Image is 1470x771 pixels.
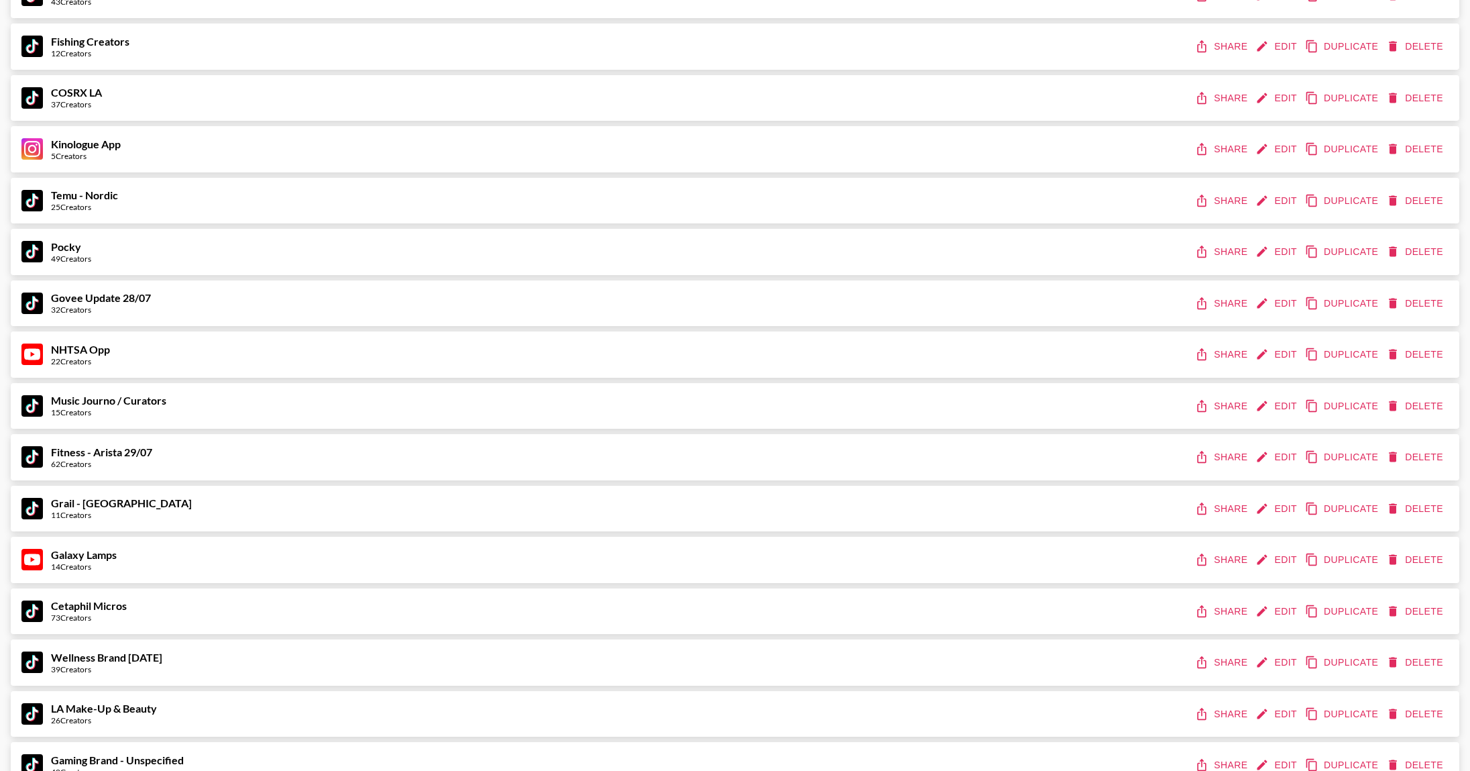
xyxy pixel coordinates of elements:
[51,189,118,201] strong: Temu - Nordic
[21,36,43,57] img: TikTok
[1192,394,1253,419] button: share
[1192,34,1253,59] button: share
[1302,548,1383,572] button: duplicate
[1192,240,1253,264] button: share
[51,86,102,99] strong: COSRX LA
[1383,650,1449,675] button: delete
[1302,394,1383,419] button: duplicate
[1383,240,1449,264] button: delete
[1302,445,1383,470] button: duplicate
[1253,650,1302,675] button: edit
[1253,240,1302,264] button: edit
[1192,189,1253,213] button: share
[51,510,192,520] div: 11 Creators
[1302,650,1383,675] button: duplicate
[51,151,121,161] div: 5 Creators
[1383,702,1449,727] button: delete
[51,664,162,674] div: 39 Creators
[1383,548,1449,572] button: delete
[21,293,43,314] img: TikTok
[51,240,81,253] strong: Pocky
[51,343,110,356] strong: NHTSA Opp
[1383,394,1449,419] button: delete
[1383,86,1449,111] button: delete
[51,446,152,458] strong: Fitness - Arista 29/07
[51,497,192,509] strong: Grail - [GEOGRAPHIC_DATA]
[1302,497,1383,521] button: duplicate
[51,356,110,366] div: 22 Creators
[1192,650,1253,675] button: share
[1253,497,1302,521] button: edit
[1192,445,1253,470] button: share
[51,394,166,407] strong: Music Journo / Curators
[1192,86,1253,111] button: share
[1383,189,1449,213] button: delete
[1302,291,1383,316] button: duplicate
[21,87,43,109] img: TikTok
[1302,189,1383,213] button: duplicate
[1383,445,1449,470] button: delete
[51,562,117,572] div: 14 Creators
[51,754,184,766] strong: Gaming Brand - Unspecified
[21,703,43,725] img: TikTok
[21,241,43,262] img: TikTok
[1383,599,1449,624] button: delete
[1253,394,1302,419] button: edit
[21,190,43,211] img: TikTok
[1192,497,1253,521] button: share
[1253,291,1302,316] button: edit
[21,549,43,570] img: YouTube
[51,651,162,664] strong: Wellness Brand [DATE]
[51,548,117,561] strong: Galaxy Lamps
[51,459,152,469] div: 62 Creators
[51,599,127,612] strong: Cetaphil Micros
[1253,342,1302,367] button: edit
[1302,34,1383,59] button: duplicate
[1383,342,1449,367] button: delete
[1302,342,1383,367] button: duplicate
[1302,599,1383,624] button: duplicate
[1253,702,1302,727] button: edit
[1302,86,1383,111] button: duplicate
[51,613,127,623] div: 73 Creators
[1192,291,1253,316] button: share
[21,138,43,160] img: Instagram
[1383,34,1449,59] button: delete
[1253,34,1302,59] button: edit
[51,305,151,315] div: 32 Creators
[51,138,121,150] strong: Kinologue App
[21,344,43,365] img: YouTube
[1383,497,1449,521] button: delete
[51,702,157,715] strong: LA Make-Up & Beauty
[1253,445,1302,470] button: edit
[1383,291,1449,316] button: delete
[51,99,102,109] div: 37 Creators
[1192,342,1253,367] button: share
[1383,137,1449,162] button: delete
[1253,137,1302,162] button: edit
[1302,702,1383,727] button: duplicate
[1302,240,1383,264] button: duplicate
[51,715,157,725] div: 26 Creators
[1192,548,1253,572] button: share
[51,291,151,304] strong: Govee Update 28/07
[51,202,118,212] div: 25 Creators
[1302,137,1383,162] button: duplicate
[1192,137,1253,162] button: share
[21,652,43,673] img: TikTok
[1253,599,1302,624] button: edit
[1253,189,1302,213] button: edit
[1253,86,1302,111] button: edit
[51,254,91,264] div: 49 Creators
[1192,702,1253,727] button: share
[51,35,129,48] strong: Fishing Creators
[51,407,166,417] div: 15 Creators
[1253,548,1302,572] button: edit
[21,498,43,519] img: TikTok
[21,395,43,417] img: TikTok
[1192,599,1253,624] button: share
[21,601,43,622] img: TikTok
[51,48,129,58] div: 12 Creators
[21,446,43,468] img: TikTok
